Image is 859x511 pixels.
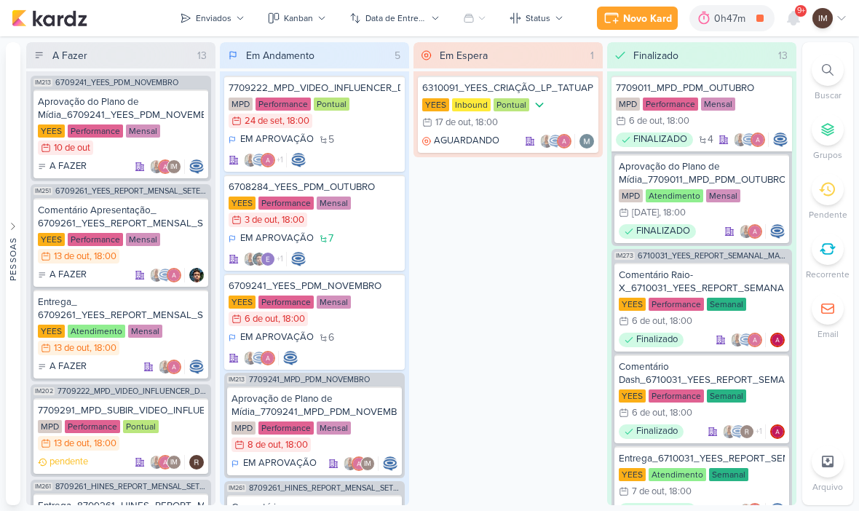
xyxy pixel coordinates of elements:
[422,98,449,111] div: YEES
[246,48,314,63] div: Em Andamento
[258,296,314,309] div: Performance
[633,48,678,63] div: Finalizado
[90,252,116,261] div: , 18:00
[616,132,693,147] div: FINALIZADO
[243,351,279,365] div: Colaboradores: Iara Santos, Caroline Traven De Andrade, Alessandra Gomes
[739,224,766,239] div: Colaboradores: Iara Santos, Alessandra Gomes
[383,456,397,471] img: Caroline Traven De Andrade
[636,224,690,239] p: FINALIZADO
[619,333,684,347] div: Finalizado
[261,252,275,266] img: Eduardo Quaresma
[275,253,283,265] span: +1
[649,389,704,403] div: Performance
[54,252,90,261] div: 13 de out
[240,132,314,147] p: EM APROVAÇÃO
[659,208,686,218] div: , 18:00
[261,351,275,365] img: Alessandra Gomes
[389,48,406,63] div: 5
[229,82,400,95] div: 7709222_MPD_VIDEO_INFLUENCER_DECORADO
[328,333,334,343] span: 6
[256,98,311,111] div: Performance
[38,124,65,138] div: YEES
[126,233,160,246] div: Mensal
[452,98,491,111] div: Inbound
[33,483,52,491] span: IM261
[248,440,281,450] div: 8 de out
[314,98,349,111] div: Pontual
[189,455,204,470] div: Responsável: Rafael Dornelles
[149,159,185,174] div: Colaboradores: Iara Santos, Alessandra Gomes, Isabella Machado Guimarães
[629,116,662,126] div: 6 de out
[730,333,766,347] div: Colaboradores: Iara Santos, Caroline Traven De Andrade, Alessandra Gomes
[649,298,704,311] div: Performance
[249,484,402,492] span: 8709261_HINES_REPORT_MENSAL_SETEMBRO
[818,328,839,341] p: Email
[733,132,748,147] img: Iara Santos
[126,124,160,138] div: Mensal
[229,231,314,246] div: EM APROVAÇÃO
[813,148,842,162] p: Grupos
[707,298,746,311] div: Semanal
[158,159,173,174] img: Alessandra Gomes
[189,360,204,374] div: Responsável: Caroline Traven De Andrade
[54,439,90,448] div: 13 de out
[619,452,785,465] div: Entrega_6710031_YEES_REPORT_SEMANAL_MARKETING_07.10
[38,268,87,282] div: A FAZER
[38,159,87,174] div: A FAZER
[317,296,351,309] div: Mensal
[90,439,116,448] div: , 18:00
[632,487,665,496] div: 7 de out
[52,48,87,63] div: A Fazer
[709,468,748,481] div: Semanal
[249,376,370,384] span: 7709241_MPD_PDM_NOVEMBRO
[770,224,785,239] div: Responsável: Caroline Traven De Andrade
[532,98,547,112] div: Prioridade Baixa
[383,456,397,471] div: Responsável: Caroline Traven De Andrade
[189,159,204,174] img: Caroline Traven De Andrade
[636,333,678,347] p: Finalizado
[548,134,563,148] img: Caroline Traven De Andrade
[231,392,397,419] div: Aprovação de Plano de Mídia_7709241_MPD_PDM_NOVEMBRO
[343,456,379,471] div: Colaboradores: Iara Santos, Alessandra Gomes, Isabella Machado Guimarães
[797,5,805,17] span: 9+
[158,360,185,374] div: Colaboradores: Iara Santos, Alessandra Gomes
[722,424,737,439] img: Iara Santos
[646,189,703,202] div: Atendimento
[352,456,366,471] img: Alessandra Gomes
[55,483,208,491] span: 8709261_HINES_REPORT_MENSAL_SETEMBRO
[440,48,488,63] div: Em Espera
[68,233,123,246] div: Performance
[740,424,754,439] img: Rafael Dornelles
[54,344,90,353] div: 13 de out
[38,296,204,322] div: Entrega_ 6709261_YEES_REPORT_MENSAL_SETEMBRO
[189,455,204,470] img: Rafael Dornelles
[158,360,173,374] img: Iara Santos
[739,224,753,239] img: Iara Santos
[170,164,178,171] p: IM
[229,197,256,210] div: YEES
[291,252,306,266] div: Responsável: Caroline Traven De Andrade
[616,82,788,95] div: 7709011_MPD_PDM_OUTUBRO
[12,9,87,27] img: kardz.app
[283,351,298,365] img: Caroline Traven De Andrade
[291,153,306,167] div: Responsável: Caroline Traven De Andrade
[167,360,181,374] img: Alessandra Gomes
[291,252,306,266] img: Caroline Traven De Andrade
[730,333,745,347] img: Iara Santos
[231,421,256,435] div: MPD
[619,389,646,403] div: YEES
[231,456,317,471] div: EM APROVAÇÃO
[282,116,309,126] div: , 18:00
[229,280,400,293] div: 6709241_YEES_PDM_NOVEMBRO
[55,79,178,87] span: 6709241_YEES_PDM_NOVEMBRO
[38,233,65,246] div: YEES
[733,132,769,147] div: Colaboradores: Iara Santos, Caroline Traven De Andrade, Alessandra Gomes
[770,424,785,439] div: Responsável: Alessandra Gomes
[55,187,208,195] span: 6709261_YEES_REPORT_MENSAL_SETEMBRO
[772,48,793,63] div: 13
[812,480,843,494] p: Arquivo
[422,134,499,148] div: AGUARDANDO
[638,252,789,260] span: 6710031_YEES_REPORT_SEMANAL_MARKETING_07.10
[632,317,665,326] div: 6 de out
[291,153,306,167] img: Caroline Traven De Andrade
